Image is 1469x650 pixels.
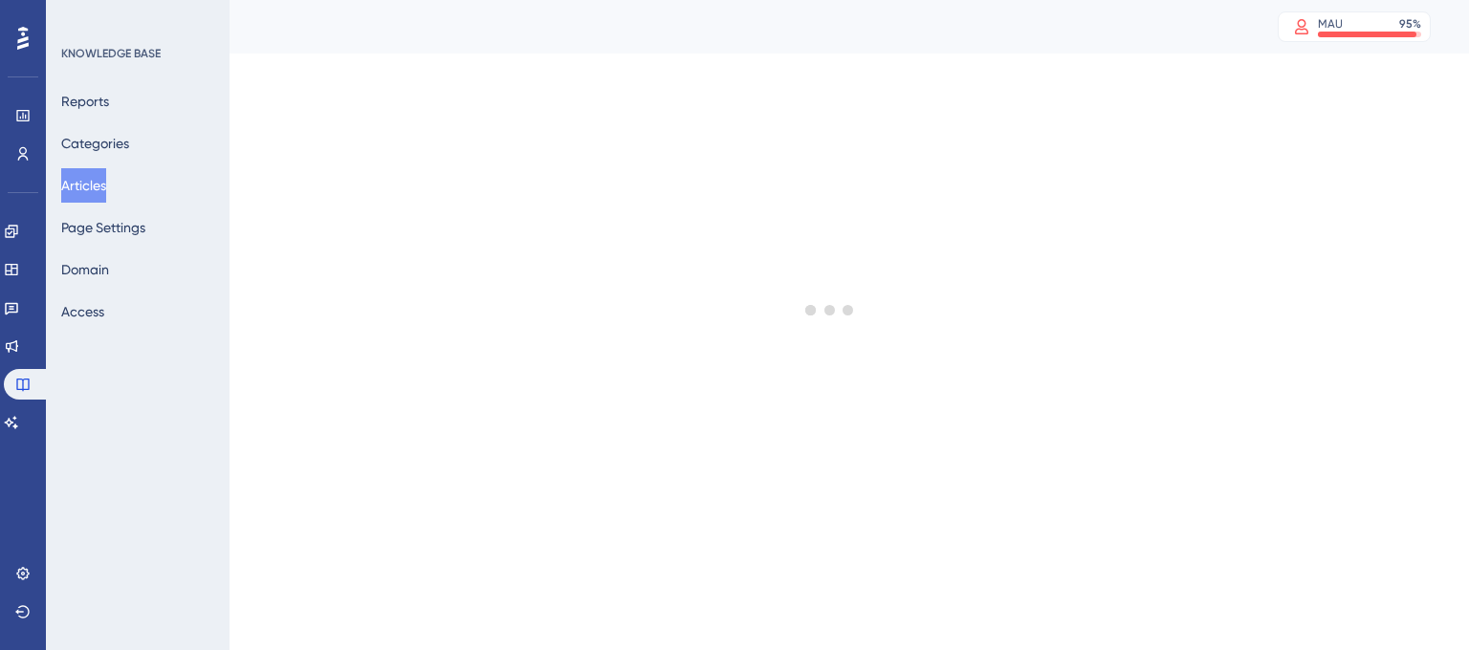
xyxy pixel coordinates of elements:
[61,252,109,287] button: Domain
[61,168,106,203] button: Articles
[61,210,145,245] button: Page Settings
[61,46,161,61] div: KNOWLEDGE BASE
[61,126,129,161] button: Categories
[61,84,109,119] button: Reports
[1399,16,1421,32] div: 95 %
[1318,16,1343,32] div: MAU
[61,294,104,329] button: Access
